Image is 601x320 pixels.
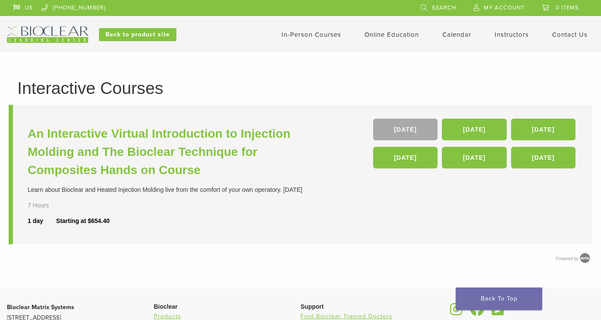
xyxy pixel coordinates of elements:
img: Bioclear [7,26,88,43]
span: 0 items [556,4,579,11]
h1: Interactive Courses [17,80,584,97]
img: Arlo training & Event Software [579,252,591,265]
div: 7 Hours [28,201,69,210]
span: Bioclear [154,303,178,310]
a: [DATE] [373,119,438,140]
a: Back To Top [456,288,542,310]
strong: Bioclear Matrix Systems [7,304,74,311]
div: Learn about Bioclear and Heated Injection Molding live from the comfort of your own operatory. [D... [28,185,303,194]
a: Bioclear [448,308,466,317]
a: Instructors [495,31,529,39]
a: Find Bioclear Trained Doctors [300,313,393,320]
a: [DATE] [511,119,575,140]
a: Calendar [442,31,471,39]
a: Back to product site [99,28,176,41]
span: Search [432,4,456,11]
a: An Interactive Virtual Introduction to Injection Molding and The Bioclear Technique for Composite... [28,125,303,179]
a: Products [154,313,181,320]
span: Support [300,303,324,310]
a: Online Education [364,31,419,39]
span: My Account [484,4,524,11]
a: [DATE] [442,147,506,168]
a: [DATE] [442,119,506,140]
a: Powered by [556,256,592,261]
a: Bioclear [467,308,487,317]
a: [DATE] [373,147,438,168]
a: In-Person Courses [281,31,341,39]
a: Bioclear [489,308,507,317]
a: Contact Us [552,31,588,39]
div: , , , , , [373,119,578,173]
a: [DATE] [511,147,575,168]
div: 1 day [28,217,56,226]
div: Starting at $654.40 [56,217,110,226]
